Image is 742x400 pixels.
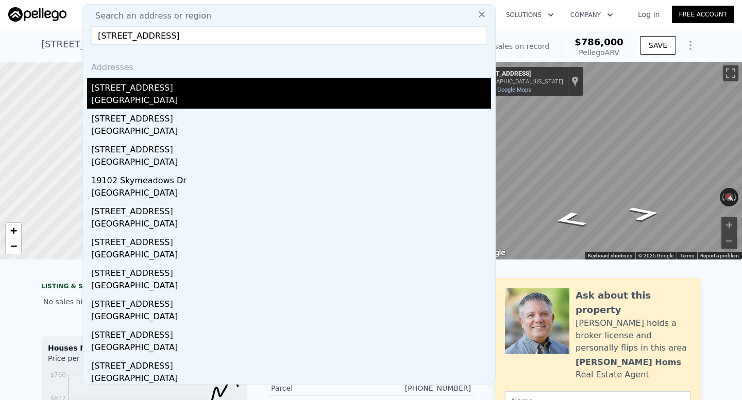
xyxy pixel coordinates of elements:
div: [GEOGRAPHIC_DATA] [91,156,491,170]
button: Company [562,6,621,24]
div: [STREET_ADDRESS] , [GEOGRAPHIC_DATA] , CA 92114 [41,37,288,51]
button: Solutions [498,6,562,24]
button: Keyboard shortcuts [588,252,632,259]
tspan: $760 [50,371,66,378]
div: Price per Square Foot [48,353,144,370]
div: Houses Median Sale [48,343,241,353]
div: Pellego ARV [575,47,623,58]
div: Real Estate Agent [576,369,649,381]
div: [PERSON_NAME] Homs [576,356,681,369]
div: No sales history record for this property. [41,292,247,311]
div: [GEOGRAPHIC_DATA] [91,94,491,109]
span: + [10,224,17,237]
button: Rotate counterclockwise [720,188,726,206]
span: © 2025 Google [638,253,673,258]
a: Zoom in [6,223,21,238]
div: [STREET_ADDRESS] [91,232,491,249]
path: Go Southeast, Silverwood St [615,202,673,224]
div: [GEOGRAPHIC_DATA] [91,249,491,263]
a: Terms (opens in new tab) [680,253,694,258]
a: View on Google Maps [476,86,531,93]
div: Addresses [87,53,491,78]
div: [GEOGRAPHIC_DATA] [91,341,491,356]
a: Report a problem [700,253,739,258]
button: Rotate clockwise [733,188,739,206]
div: [GEOGRAPHIC_DATA] [91,310,491,325]
img: Pellego [8,7,66,22]
div: Ask about this property [576,288,690,317]
div: [PHONE_NUMBER] [371,383,471,393]
div: LISTING & SALE HISTORY [41,282,247,292]
div: [PERSON_NAME] holds a broker license and personally flips in this area [576,317,690,354]
span: − [10,239,17,252]
span: Search an address or region [87,10,211,22]
div: [STREET_ADDRESS] [476,70,563,78]
a: Show location on map [571,76,579,87]
div: [STREET_ADDRESS] [91,325,491,341]
button: Zoom in [721,217,737,233]
a: Log In [626,9,672,20]
div: [STREET_ADDRESS] [91,263,491,280]
div: 19102 Skymeadows Dr [91,170,491,187]
button: SAVE [640,36,676,55]
a: Free Account [672,6,734,23]
button: Reset the view [720,188,739,206]
div: Street View [471,62,742,259]
button: Toggle fullscreen view [723,65,738,81]
div: [STREET_ADDRESS] [91,78,491,94]
div: [GEOGRAPHIC_DATA] [91,372,491,387]
span: $786,000 [575,37,623,47]
div: [GEOGRAPHIC_DATA] [91,218,491,232]
button: Show Options [680,35,701,56]
div: [STREET_ADDRESS] [91,356,491,372]
div: [GEOGRAPHIC_DATA] [91,187,491,201]
path: Go Northwest, Silverwood St [538,208,601,231]
div: [GEOGRAPHIC_DATA] [91,125,491,140]
a: Zoom out [6,238,21,254]
input: Enter an address, city, region, neighborhood or zip code [91,26,487,45]
div: [STREET_ADDRESS] [91,201,491,218]
div: Map [471,62,742,259]
div: [STREET_ADDRESS] [91,109,491,125]
div: Parcel [271,383,371,393]
div: [STREET_ADDRESS] [91,140,491,156]
div: [GEOGRAPHIC_DATA] [91,280,491,294]
button: Zoom out [721,233,737,249]
div: [STREET_ADDRESS] [91,294,491,310]
div: [GEOGRAPHIC_DATA], [US_STATE] [476,78,563,85]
